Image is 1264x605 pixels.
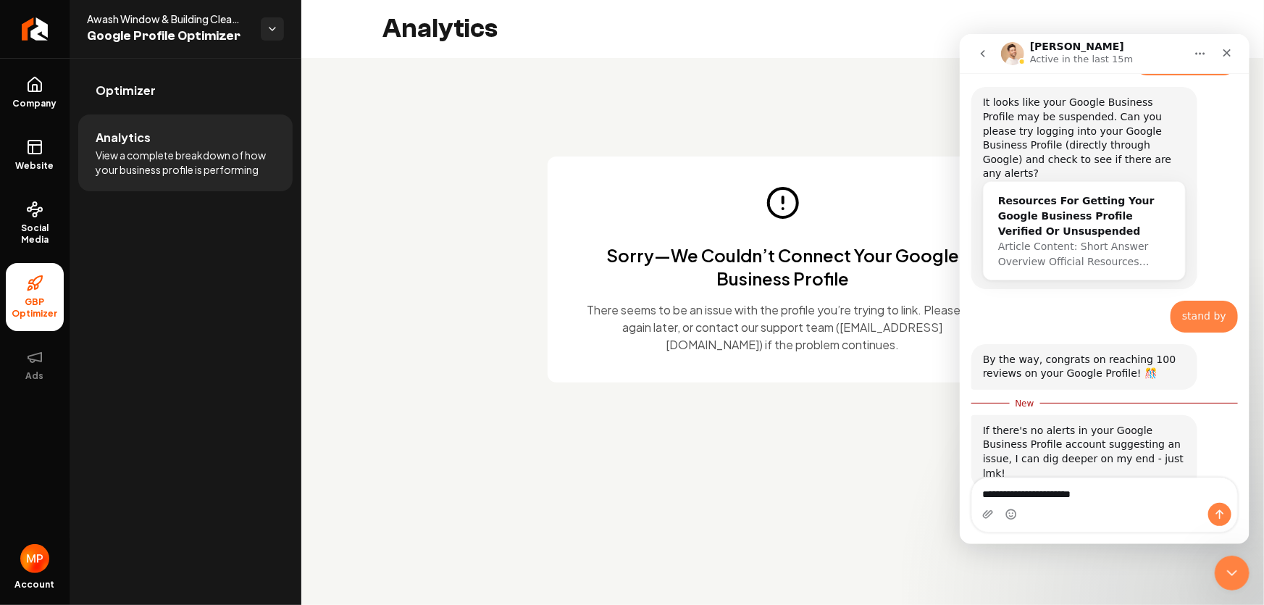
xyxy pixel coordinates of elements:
[22,17,49,41] img: Rebolt Logo
[78,67,293,114] a: Optimizer
[20,370,50,382] span: Ads
[6,127,64,183] a: Website
[7,98,63,109] span: Company
[87,26,249,46] span: Google Profile Optimizer
[582,301,984,354] p: There seems to be an issue with the profile you’re trying to link. Please try again later, or con...
[960,34,1250,544] iframe: Intercom live chat
[6,222,64,246] span: Social Media
[6,296,64,320] span: GBP Optimizer
[1215,556,1250,591] iframe: Intercom live chat
[6,337,64,393] button: Ads
[96,82,156,99] span: Optimizer
[6,189,64,257] a: Social Media
[87,12,249,26] span: Awash Window & Building Cleaning Service
[20,544,49,573] img: Miguel Parra
[382,14,498,43] h2: Analytics
[15,579,55,591] span: Account
[582,243,984,290] h1: Sorry—We Couldn’t Connect Your Google Business Profile
[96,129,151,146] span: Analytics
[6,64,64,121] a: Company
[96,148,275,177] span: View a complete breakdown of how your business profile is performing
[20,544,49,573] button: Open user button
[10,160,60,172] span: Website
